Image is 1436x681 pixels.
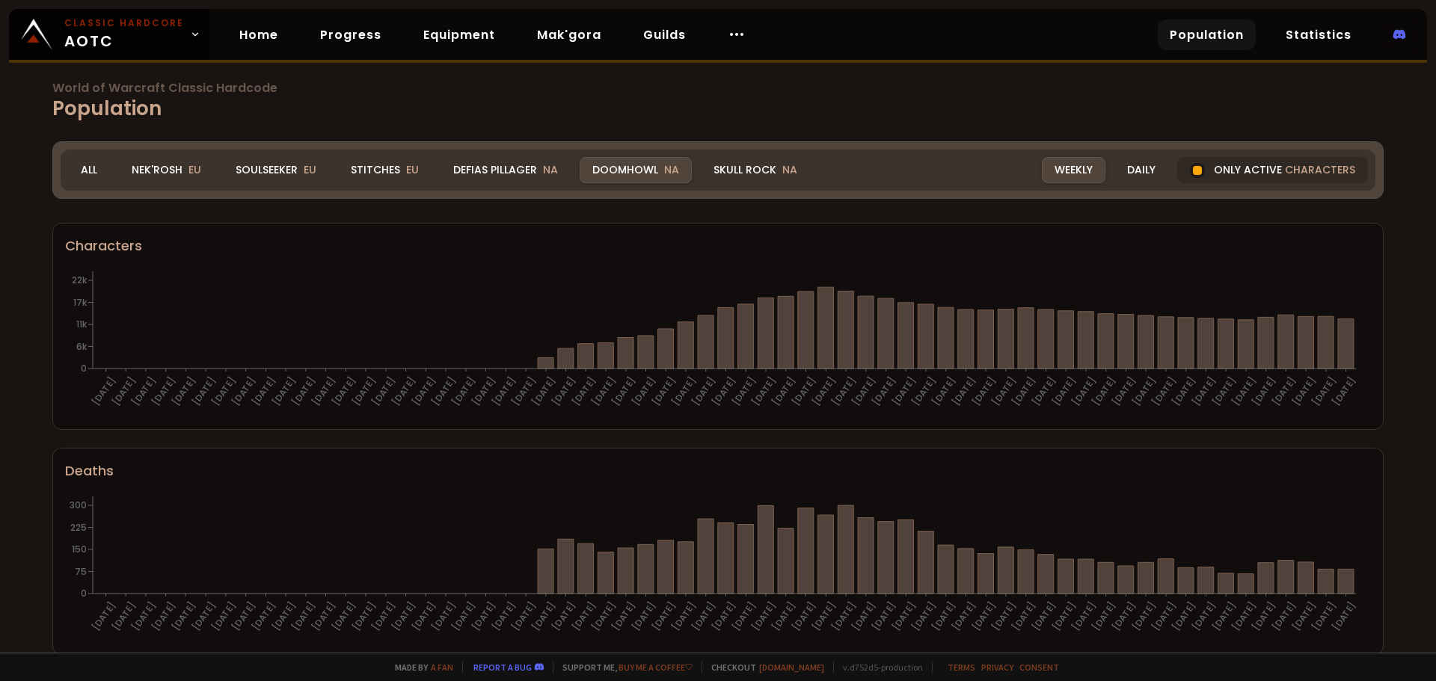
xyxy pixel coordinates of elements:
tspan: 17k [73,296,88,309]
tspan: 22k [72,274,88,286]
text: [DATE] [1070,600,1099,633]
a: Equipment [411,19,507,50]
text: [DATE] [1109,600,1138,633]
text: [DATE] [329,375,358,408]
span: Support me, [553,662,693,673]
text: [DATE] [149,375,178,408]
text: [DATE] [369,600,399,633]
text: [DATE] [469,375,498,408]
text: [DATE] [329,600,358,633]
text: [DATE] [969,600,998,633]
div: All [68,157,110,183]
text: [DATE] [690,375,719,408]
div: Skull Rock [701,157,810,183]
text: [DATE] [1289,600,1319,633]
text: [DATE] [409,375,438,408]
tspan: 0 [81,362,87,375]
text: [DATE] [1169,375,1198,408]
tspan: 225 [70,521,87,534]
text: [DATE] [869,600,898,633]
text: [DATE] [1269,600,1298,633]
text: [DATE] [850,600,879,633]
text: [DATE] [249,375,278,408]
text: [DATE] [1289,375,1319,408]
text: [DATE] [649,375,678,408]
text: [DATE] [829,375,859,408]
text: [DATE] [629,375,658,408]
text: [DATE] [229,600,258,633]
text: [DATE] [1329,600,1358,633]
text: [DATE] [1009,375,1038,408]
text: [DATE] [1150,600,1179,633]
text: [DATE] [809,600,838,633]
a: Report a bug [473,662,532,673]
span: v. d752d5 - production [833,662,923,673]
text: [DATE] [1049,600,1078,633]
text: [DATE] [1189,375,1218,408]
text: [DATE] [189,600,218,633]
div: Deaths [65,460,1371,481]
text: [DATE] [429,600,458,633]
text: [DATE] [589,375,619,408]
div: Doomhowl [580,157,692,183]
text: [DATE] [969,375,998,408]
text: [DATE] [389,375,418,408]
tspan: 300 [70,499,87,511]
div: Stitches [338,157,432,183]
text: [DATE] [770,375,799,408]
text: [DATE] [169,600,198,633]
span: characters [1285,162,1355,178]
text: [DATE] [449,600,479,633]
h1: Population [52,82,1384,123]
text: [DATE] [209,375,239,408]
span: EU [304,162,316,177]
a: Guilds [631,19,698,50]
text: [DATE] [509,375,538,408]
span: Checkout [702,662,824,673]
text: [DATE] [1169,600,1198,633]
text: [DATE] [669,600,699,633]
text: [DATE] [89,375,118,408]
text: [DATE] [569,600,598,633]
div: Nek'Rosh [119,157,214,183]
text: [DATE] [1129,600,1159,633]
text: [DATE] [1049,375,1078,408]
text: [DATE] [709,600,738,633]
text: [DATE] [1329,375,1358,408]
text: [DATE] [530,600,559,633]
text: [DATE] [389,600,418,633]
a: Progress [308,19,393,50]
a: a fan [431,662,453,673]
text: [DATE] [889,375,918,408]
text: [DATE] [949,375,978,408]
text: [DATE] [610,600,639,633]
tspan: 0 [81,587,87,600]
text: [DATE] [1089,600,1118,633]
text: [DATE] [1209,600,1239,633]
text: [DATE] [530,375,559,408]
text: [DATE] [789,375,818,408]
text: [DATE] [1109,375,1138,408]
text: [DATE] [909,600,939,633]
a: Terms [948,662,975,673]
a: Buy me a coffee [619,662,693,673]
text: [DATE] [709,375,738,408]
text: [DATE] [1029,375,1058,408]
span: NA [664,162,679,177]
text: [DATE] [89,600,118,633]
text: [DATE] [889,600,918,633]
text: [DATE] [409,600,438,633]
a: [DOMAIN_NAME] [759,662,824,673]
text: [DATE] [149,600,178,633]
span: EU [188,162,201,177]
a: Population [1158,19,1256,50]
text: [DATE] [850,375,879,408]
span: EU [406,162,419,177]
small: Classic Hardcore [64,16,184,30]
text: [DATE] [789,600,818,633]
text: [DATE] [610,375,639,408]
text: [DATE] [1249,375,1278,408]
div: Soulseeker [223,157,329,183]
text: [DATE] [770,600,799,633]
text: [DATE] [469,600,498,633]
